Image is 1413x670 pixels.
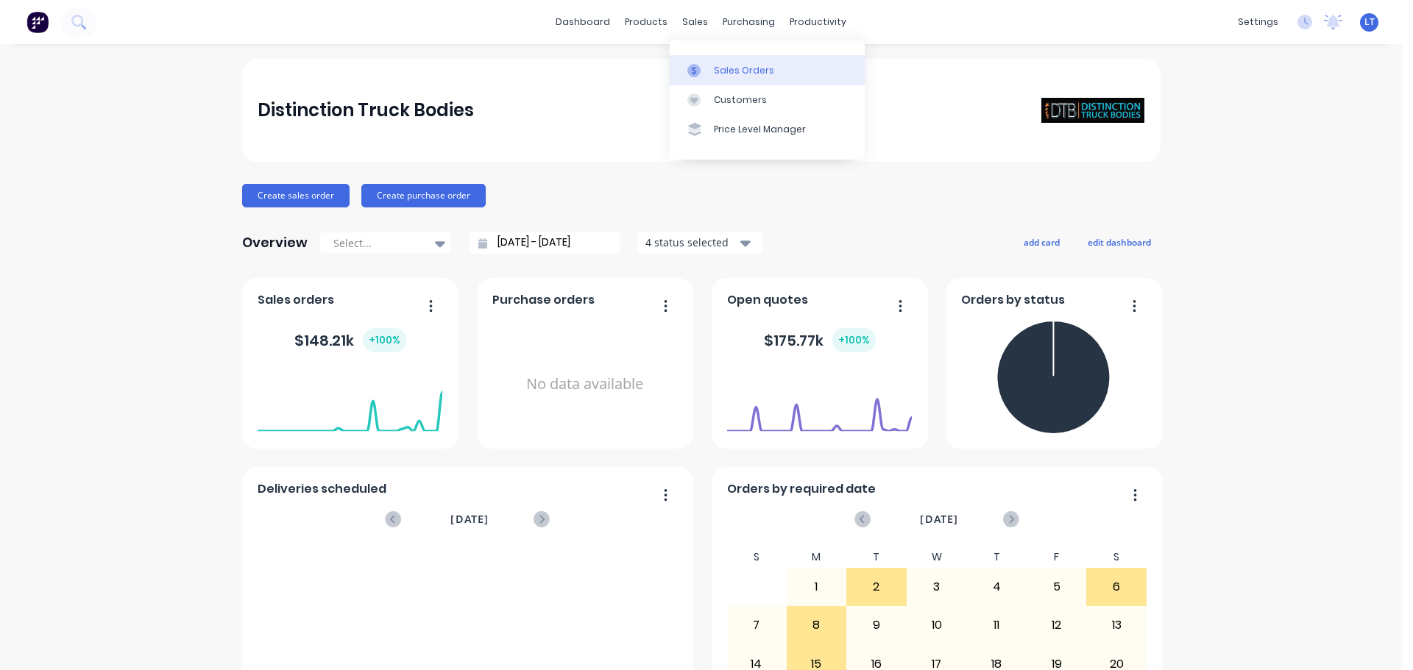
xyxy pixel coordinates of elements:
[645,235,738,250] div: 4 status selected
[782,11,854,33] div: productivity
[1027,569,1086,605] div: 5
[920,511,958,527] span: [DATE]
[26,11,49,33] img: Factory
[967,607,1026,644] div: 11
[1041,98,1144,124] img: Distinction Truck Bodies
[727,480,876,498] span: Orders by required date
[1027,607,1086,644] div: 12
[961,291,1065,309] span: Orders by status
[787,569,846,605] div: 1
[242,184,350,207] button: Create sales order
[967,569,1026,605] div: 4
[847,607,906,644] div: 9
[670,85,865,115] a: Customers
[715,11,782,33] div: purchasing
[258,291,334,309] span: Sales orders
[1078,232,1161,252] button: edit dashboard
[492,315,677,454] div: No data available
[1364,15,1375,29] span: LT
[787,546,847,568] div: M
[1014,232,1069,252] button: add card
[907,607,966,644] div: 10
[714,93,767,107] div: Customers
[258,96,474,125] div: Distinction Truck Bodies
[617,11,675,33] div: products
[1086,546,1147,568] div: S
[764,328,876,352] div: $ 175.77k
[907,569,966,605] div: 3
[832,328,876,352] div: + 100 %
[726,546,787,568] div: S
[1087,607,1146,644] div: 13
[714,64,774,77] div: Sales Orders
[847,569,906,605] div: 2
[966,546,1027,568] div: T
[714,123,806,136] div: Price Level Manager
[787,607,846,644] div: 8
[1230,11,1286,33] div: settings
[294,328,406,352] div: $ 148.21k
[1087,569,1146,605] div: 6
[1027,546,1087,568] div: F
[637,232,762,254] button: 4 status selected
[675,11,715,33] div: sales
[907,546,967,568] div: W
[363,328,406,352] div: + 100 %
[727,607,786,644] div: 7
[727,291,808,309] span: Open quotes
[450,511,489,527] span: [DATE]
[361,184,486,207] button: Create purchase order
[492,291,595,309] span: Purchase orders
[670,55,865,85] a: Sales Orders
[242,228,308,257] div: Overview
[548,11,617,33] a: dashboard
[846,546,907,568] div: T
[670,115,865,144] a: Price Level Manager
